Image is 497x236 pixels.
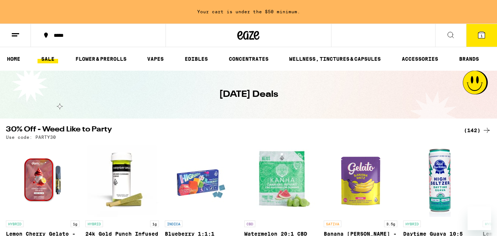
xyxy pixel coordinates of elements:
[3,54,24,63] a: HOME
[455,54,483,63] a: BRANDS
[71,221,79,227] p: 1g
[403,221,421,227] p: HYBRID
[403,143,477,217] img: Pabst Labs - Daytime Guava 10:5 High Seltzer
[225,54,272,63] a: CONCENTRATES
[285,54,384,63] a: WELLNESS, TINCTURES & CAPSULES
[384,221,397,227] p: 3.5g
[324,143,397,217] img: Gelato - Banana Runtz - 3.5g
[38,54,58,63] a: SALE
[150,221,159,227] p: 1g
[398,54,442,63] a: ACCESSORIES
[6,135,56,140] p: Use code: PARTY30
[165,221,182,227] p: INDICA
[464,126,491,135] a: (142)
[72,54,130,63] a: FLOWER & PREROLLS
[143,54,167,63] a: VAPES
[466,24,497,47] button: 1
[181,54,212,63] a: EDIBLES
[85,143,159,217] img: Everyday - 24k Gold Punch Infused 2-Pack - 1g
[6,126,455,135] h2: 30% Off - Weed Like to Party
[165,143,238,217] img: Highatus Powered by Cannabiotix - Blueberry 1:1:1 Gummies
[468,207,491,230] iframe: Button to launch messaging window
[85,221,103,227] p: HYBRID
[244,221,255,227] p: CBD
[244,143,318,217] img: Kanha - Watermelon 20:1 CBD Gummies
[324,221,341,227] p: SATIVA
[219,88,278,101] h1: [DATE] Deals
[6,221,24,227] p: HYBRID
[6,143,79,217] img: Dompen - Lemon Cherry Gelato - 1g
[480,34,483,38] span: 1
